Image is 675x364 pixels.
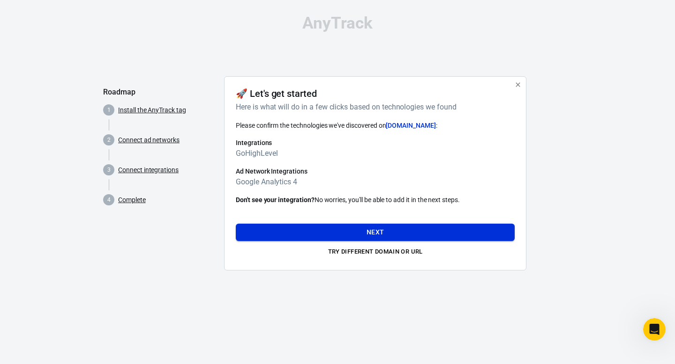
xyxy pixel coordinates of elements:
[118,105,186,115] a: Install the AnyTrack tag
[103,15,572,31] div: AnyTrack
[107,167,111,173] text: 3
[236,176,515,188] h6: Google Analytics 4
[236,224,515,241] button: Next
[386,122,435,129] span: [DOMAIN_NAME]
[118,165,179,175] a: Connect integrations
[107,137,111,143] text: 2
[118,195,146,205] a: Complete
[118,135,180,145] a: Connect ad networks
[236,167,515,176] h6: Ad Network Integrations
[236,122,437,129] span: Please confirm the technologies we've discovered on :
[236,138,515,147] h6: Integrations
[107,107,111,113] text: 1
[643,318,666,341] iframe: Intercom live chat
[103,87,217,97] h5: Roadmap
[236,88,317,99] h4: 🚀 Let's get started
[236,196,315,204] strong: Don't see your integration?
[236,101,511,113] h6: Here is what will do in a few clicks based on technologies we found
[236,195,515,205] p: No worries, you'll be able to add it in the next steps.
[236,147,515,159] h6: GoHighLevel
[107,197,111,203] text: 4
[236,245,515,259] button: Try different domain or url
